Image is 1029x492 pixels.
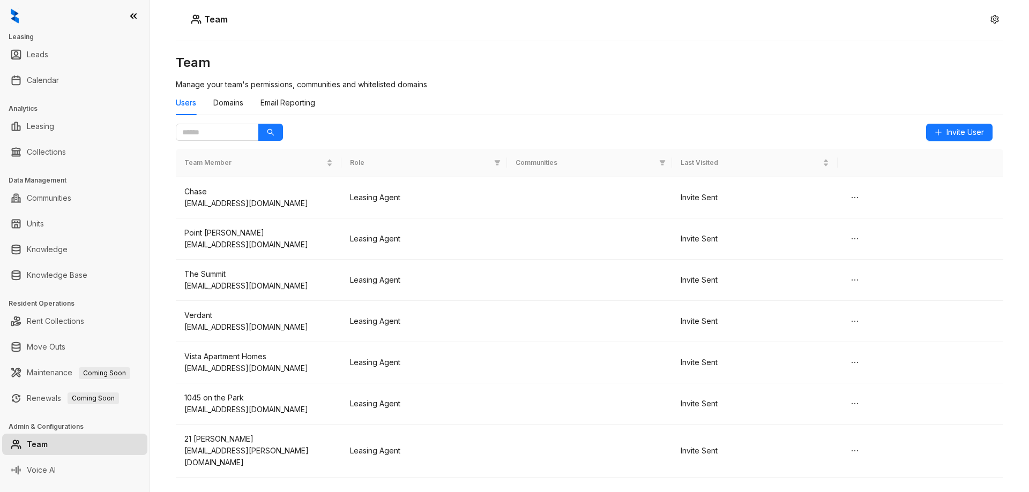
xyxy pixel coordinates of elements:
div: [EMAIL_ADDRESS][DOMAIN_NAME] [184,362,333,374]
td: Leasing Agent [341,425,507,478]
span: Invite User [946,126,984,138]
a: Knowledge [27,239,68,260]
div: Invite Sent [681,357,829,368]
li: Knowledge Base [2,264,147,286]
span: ellipsis [851,276,859,284]
td: Leasing Agent [341,177,507,218]
div: Invite Sent [681,398,829,410]
a: Voice AI [27,459,56,481]
span: ellipsis [851,446,859,455]
span: ellipsis [851,317,859,326]
span: ellipsis [851,358,859,367]
h3: Admin & Configurations [9,422,150,432]
span: plus [935,128,942,136]
li: Voice AI [2,459,147,481]
img: Users [191,14,202,25]
div: [EMAIL_ADDRESS][DOMAIN_NAME] [184,280,333,292]
li: Move Outs [2,336,147,358]
span: setting [990,15,999,24]
span: Manage your team's permissions, communities and whitelisted domains [176,80,427,89]
h3: Leasing [9,32,150,42]
span: filter [492,156,503,170]
div: [EMAIL_ADDRESS][PERSON_NAME][DOMAIN_NAME] [184,445,333,468]
h3: Resident Operations [9,299,150,308]
li: Rent Collections [2,311,147,332]
li: Maintenance [2,362,147,383]
div: Invite Sent [681,192,829,203]
button: Invite User [926,124,993,141]
a: Rent Collections [27,311,84,332]
div: 21 [PERSON_NAME] [184,433,333,445]
li: Team [2,434,147,455]
a: Move Outs [27,336,65,358]
h3: Team [176,54,1003,71]
div: [EMAIL_ADDRESS][DOMAIN_NAME] [184,404,333,415]
div: Users [176,97,196,109]
li: Collections [2,141,147,163]
li: Units [2,213,147,234]
a: Leads [27,44,48,65]
li: Calendar [2,70,147,91]
span: search [267,128,274,136]
h3: Analytics [9,104,150,113]
li: Leads [2,44,147,65]
div: The Summit [184,268,333,280]
span: Coming Soon [79,367,130,379]
span: ellipsis [851,234,859,243]
a: Team [27,434,48,455]
li: Knowledge [2,239,147,260]
div: Chase [184,186,333,198]
span: ellipsis [851,399,859,408]
span: Role [350,158,490,168]
div: Invite Sent [681,274,829,286]
a: Collections [27,141,66,163]
span: filter [494,160,501,166]
li: Communities [2,187,147,209]
th: Team Member [176,149,341,177]
div: Domains [213,97,243,109]
div: 1045 on the Park [184,392,333,404]
td: Leasing Agent [341,342,507,383]
h3: Data Management [9,176,150,185]
span: Team Member [184,158,324,168]
span: Last Visited [681,158,821,168]
div: [EMAIL_ADDRESS][DOMAIN_NAME] [184,239,333,251]
td: Leasing Agent [341,383,507,425]
div: Invite Sent [681,445,829,457]
span: Coming Soon [68,392,119,404]
a: Knowledge Base [27,264,87,286]
a: Calendar [27,70,59,91]
div: Invite Sent [681,315,829,327]
img: logo [11,9,19,24]
td: Leasing Agent [341,301,507,342]
a: Leasing [27,116,54,137]
a: Units [27,213,44,234]
td: Leasing Agent [341,260,507,301]
span: ellipsis [851,193,859,202]
div: [EMAIL_ADDRESS][DOMAIN_NAME] [184,198,333,209]
li: Renewals [2,388,147,409]
td: Leasing Agent [341,218,507,260]
th: Last Visited [672,149,838,177]
span: filter [659,160,666,166]
h5: Team [202,13,228,26]
div: Verdant [184,309,333,321]
div: Vista Apartment Homes [184,351,333,362]
div: Email Reporting [260,97,315,109]
a: RenewalsComing Soon [27,388,119,409]
span: Communities [516,158,655,168]
div: [EMAIL_ADDRESS][DOMAIN_NAME] [184,321,333,333]
li: Leasing [2,116,147,137]
th: Role [341,149,507,177]
a: Communities [27,187,71,209]
div: Invite Sent [681,233,829,245]
div: Point [PERSON_NAME] [184,227,333,239]
span: filter [657,156,668,170]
